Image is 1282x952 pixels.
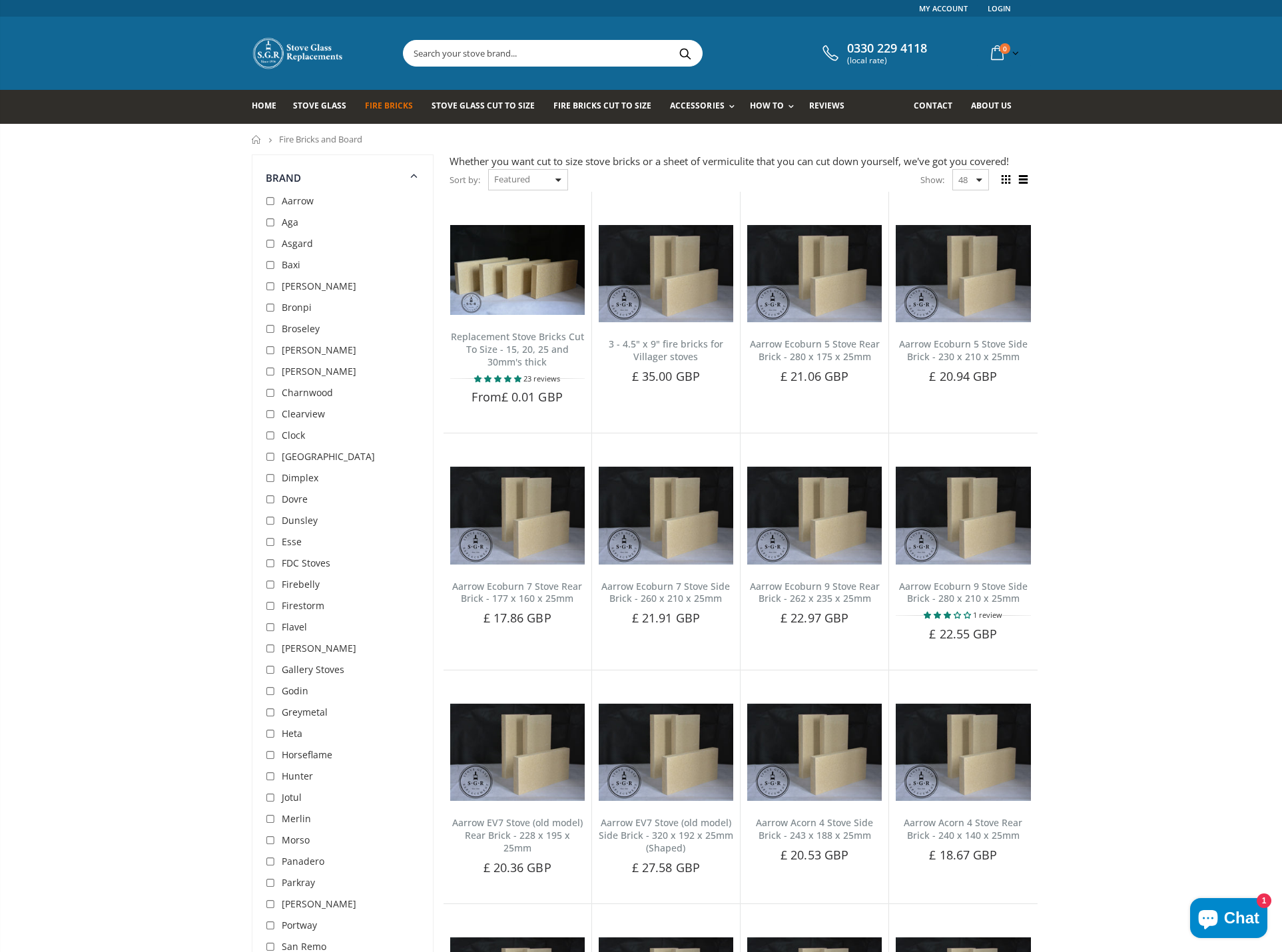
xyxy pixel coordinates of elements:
a: Fire Bricks [365,90,423,124]
span: [PERSON_NAME] [282,280,356,292]
span: Fire Bricks [365,100,413,111]
span: £ 21.06 GBP [781,368,848,384]
img: Aarrow Ecoburn 7 Rear Brick [450,467,585,564]
span: Parkray [282,876,315,889]
inbox-online-store-chat: Shopify online store chat [1186,898,1271,941]
a: Aarrow Ecoburn 9 Stove Rear Brick - 262 x 235 x 25mm [750,580,880,605]
span: Baxi [282,258,300,271]
span: Esse [282,535,302,548]
span: Accessories [670,100,724,111]
a: Accessories [670,90,741,124]
span: Clearview [282,407,325,420]
span: Gallery Stoves [282,663,344,676]
span: £ 20.94 GBP [929,368,997,384]
a: Aarrow Ecoburn 5 Stove Side Brick - 230 x 210 x 25mm [899,338,1028,363]
span: Reviews [809,100,844,111]
img: Aarrow EV7 Stove (old model) Rear Brick - 228 x 195 x 25mm [450,704,585,801]
span: £ 21.91 GBP [632,610,700,626]
span: Panadero [282,855,324,867]
img: 3 - 4.5" x 9" fire bricks for Villager stoves [599,225,733,322]
span: Greymetal [282,706,328,718]
span: Brand [266,171,302,184]
span: Merlin [282,812,311,825]
span: 0330 229 4118 [847,41,927,56]
span: Home [252,100,276,111]
span: Bronpi [282,301,312,314]
a: 3 - 4.5" x 9" fire bricks for Villager stoves [609,338,723,363]
img: Stove Glass Replacement [252,37,345,70]
span: About us [971,100,1012,111]
span: Dimplex [282,471,318,484]
a: Home [252,90,286,124]
span: [PERSON_NAME] [282,365,356,377]
span: 23 reviews [523,373,560,383]
span: £ 27.58 GBP [632,859,700,875]
a: Aarrow Ecoburn 5 Stove Rear Brick - 280 x 175 x 25mm [750,338,880,363]
span: Asgard [282,237,313,250]
a: Stove Glass [293,90,356,124]
img: Aarrow Ecoburn 9 Stove Side Brick - 280 x 210 x 25mm [896,467,1030,564]
span: From [472,389,562,405]
a: About us [971,90,1022,124]
span: Flavel [282,620,307,633]
span: List view [1016,172,1031,187]
span: Stove Glass Cut To Size [432,100,535,111]
span: [PERSON_NAME] [282,642,356,654]
img: Aarrow Ecoburn 7 Side Brick [599,467,733,564]
span: Stove Glass [293,100,346,111]
a: 0330 229 4118 (local rate) [819,41,927,65]
a: Aarrow Ecoburn 9 Stove Side Brick - 280 x 210 x 25mm [899,580,1028,605]
a: Aarrow Ecoburn 7 Stove Rear Brick - 177 x 160 x 25mm [452,580,582,605]
span: [PERSON_NAME] [282,344,356,356]
span: £ 17.86 GBP [483,610,551,626]
span: Dunsley [282,514,318,527]
a: Reviews [809,90,854,124]
a: Aarrow Acorn 4 Stove Rear Brick - 240 x 140 x 25mm [904,816,1022,841]
img: Aarrow Ecoburn 5 Stove Side Brick [896,225,1030,322]
span: (local rate) [847,56,927,65]
a: Aarrow Acorn 4 Stove Side Brick - 243 x 188 x 25mm [756,816,873,841]
a: Aarrow EV7 Stove (old model) Rear Brick - 228 x 195 x 25mm [452,816,583,854]
span: Portway [282,919,317,931]
span: Charnwood [282,386,333,399]
span: Jotul [282,791,302,804]
span: £ 22.97 GBP [781,610,848,626]
input: Search your stove brand... [404,41,851,66]
span: Morso [282,833,310,846]
span: Dovre [282,493,308,505]
a: Fire Bricks Cut To Size [553,90,661,124]
span: 3.00 stars [924,610,973,620]
span: Aarrow [282,194,314,207]
span: Show: [920,169,944,190]
span: Broseley [282,322,320,335]
span: £ 18.67 GBP [929,847,997,863]
span: £ 20.36 GBP [483,859,551,875]
span: Sort by: [450,168,480,192]
span: Horseflame [282,748,332,761]
div: Whether you want cut to size stove bricks or a sheet of vermiculite that you can cut down yoursel... [450,154,1031,168]
span: Contact [914,100,952,111]
img: Aarrow Acorn 4 Stove Rear Brick [896,704,1030,801]
span: Fire Bricks and Board [279,133,362,145]
span: £ 22.55 GBP [929,626,997,642]
a: Stove Glass Cut To Size [432,90,545,124]
span: £ 20.53 GBP [781,847,848,863]
img: Replacement Stove Bricks Cut To Size - 15, 20, 25 and 30mm's thick [450,225,585,315]
span: Heta [282,727,302,740]
a: Home [252,135,262,144]
a: Aarrow Ecoburn 7 Stove Side Brick - 260 x 210 x 25mm [601,580,730,605]
button: Search [671,41,701,66]
span: Grid view [999,172,1014,187]
span: How To [750,100,784,111]
span: Godin [282,684,308,697]
span: £ 0.01 GBP [501,389,563,405]
img: Aarrow Ecoburn 5 Stove Rear Brick [747,225,882,322]
span: [GEOGRAPHIC_DATA] [282,450,375,463]
span: £ 35.00 GBP [632,368,700,384]
img: Aarrow Ecoburn 9 Rear Brick [747,467,882,564]
a: Replacement Stove Bricks Cut To Size - 15, 20, 25 and 30mm's thick [451,330,584,368]
span: 1 review [973,610,1002,620]
span: Firebelly [282,578,320,591]
a: How To [750,90,801,124]
img: Aarrow Ecoburn 5 side fire brick [747,704,882,801]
